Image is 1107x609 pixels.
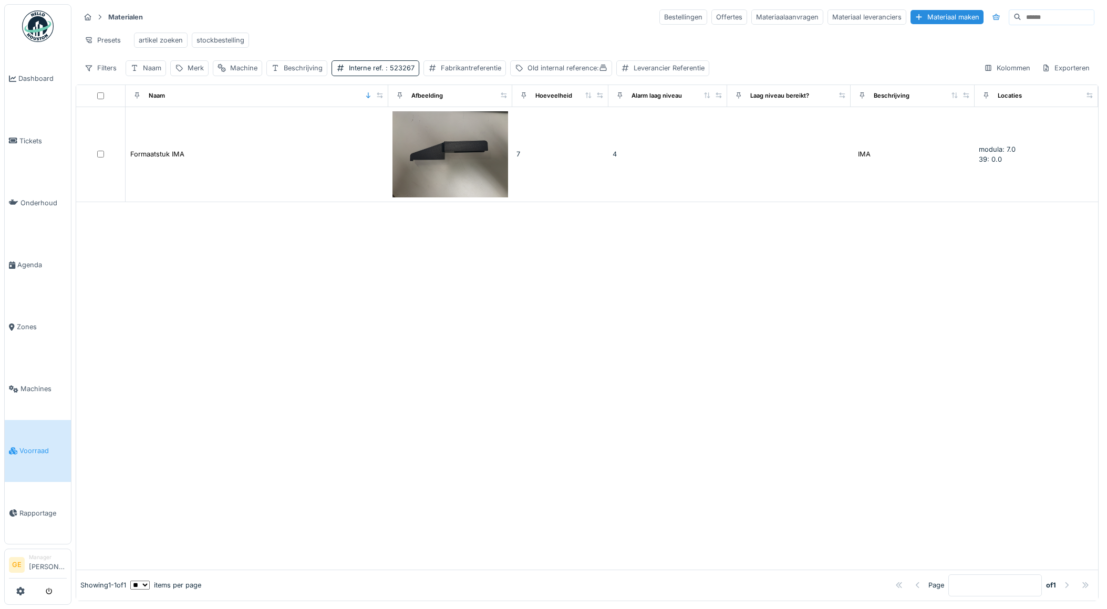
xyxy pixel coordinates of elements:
[80,580,126,590] div: Showing 1 - 1 of 1
[634,63,705,73] div: Leverancier Referentie
[384,64,415,72] span: : 523267
[527,63,607,73] div: Old internal reference
[632,91,682,100] div: Alarm laag niveau
[80,60,121,76] div: Filters
[188,63,204,73] div: Merk
[19,446,67,456] span: Voorraad
[928,580,944,590] div: Page
[143,63,161,73] div: Naam
[827,9,906,25] div: Materiaal leveranciers
[9,553,67,579] a: GE Manager[PERSON_NAME]
[392,111,508,197] img: Formaatstuk IMA
[535,91,572,100] div: Hoeveelheid
[979,155,1002,163] span: 39: 0.0
[613,149,723,159] div: 4
[22,10,54,42] img: Badge_color-CXgf-gQk.svg
[196,35,244,45] div: stockbestelling
[20,198,67,208] span: Onderhoud
[5,296,71,358] a: Zones
[5,482,71,544] a: Rapportage
[711,9,747,25] div: Offertes
[441,63,501,73] div: Fabrikantreferentie
[5,358,71,420] a: Machines
[9,557,25,573] li: GE
[858,149,871,159] div: IMA
[17,260,67,270] span: Agenda
[18,73,67,83] span: Dashboard
[411,91,443,100] div: Afbeelding
[19,136,67,146] span: Tickets
[230,63,257,73] div: Machine
[149,91,165,100] div: Naam
[80,33,126,48] div: Presets
[751,9,823,25] div: Materiaalaanvragen
[17,322,67,332] span: Zones
[19,508,67,518] span: Rapportage
[130,149,184,159] div: Formaatstuk IMA
[1037,60,1094,76] div: Exporteren
[139,35,183,45] div: artikel zoeken
[979,145,1016,153] span: modula: 7.0
[5,420,71,482] a: Voorraad
[29,553,67,576] li: [PERSON_NAME]
[20,384,67,394] span: Machines
[29,553,67,561] div: Manager
[5,172,71,234] a: Onderhoud
[5,48,71,110] a: Dashboard
[998,91,1022,100] div: Locaties
[874,91,909,100] div: Beschrijving
[130,580,201,590] div: items per page
[750,91,809,100] div: Laag niveau bereikt?
[284,63,323,73] div: Beschrijving
[979,60,1035,76] div: Kolommen
[659,9,707,25] div: Bestellingen
[5,110,71,172] a: Tickets
[911,10,984,24] div: Materiaal maken
[597,64,607,72] span: :
[1046,580,1056,590] strong: of 1
[104,12,147,22] strong: Materialen
[516,149,605,159] div: 7
[349,63,415,73] div: Interne ref.
[5,234,71,296] a: Agenda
